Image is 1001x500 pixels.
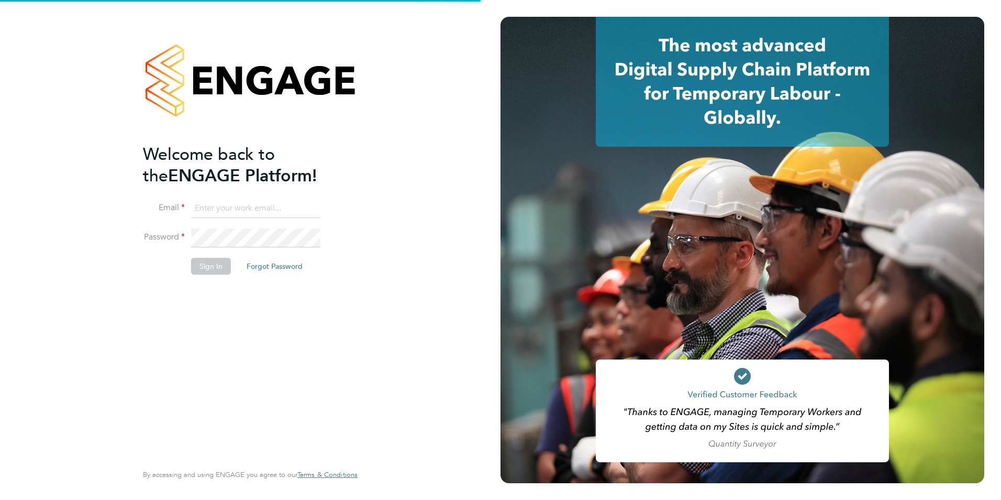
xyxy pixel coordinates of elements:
button: Sign In [191,258,231,275]
label: Email [143,202,185,213]
input: Enter your work email... [191,199,320,218]
h2: ENGAGE Platform! [143,144,347,187]
button: Forgot Password [238,258,311,275]
span: Welcome back to the [143,144,275,186]
a: Terms & Conditions [297,471,358,479]
span: By accessing and using ENGAGE you agree to our [143,470,358,479]
label: Password [143,232,185,243]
